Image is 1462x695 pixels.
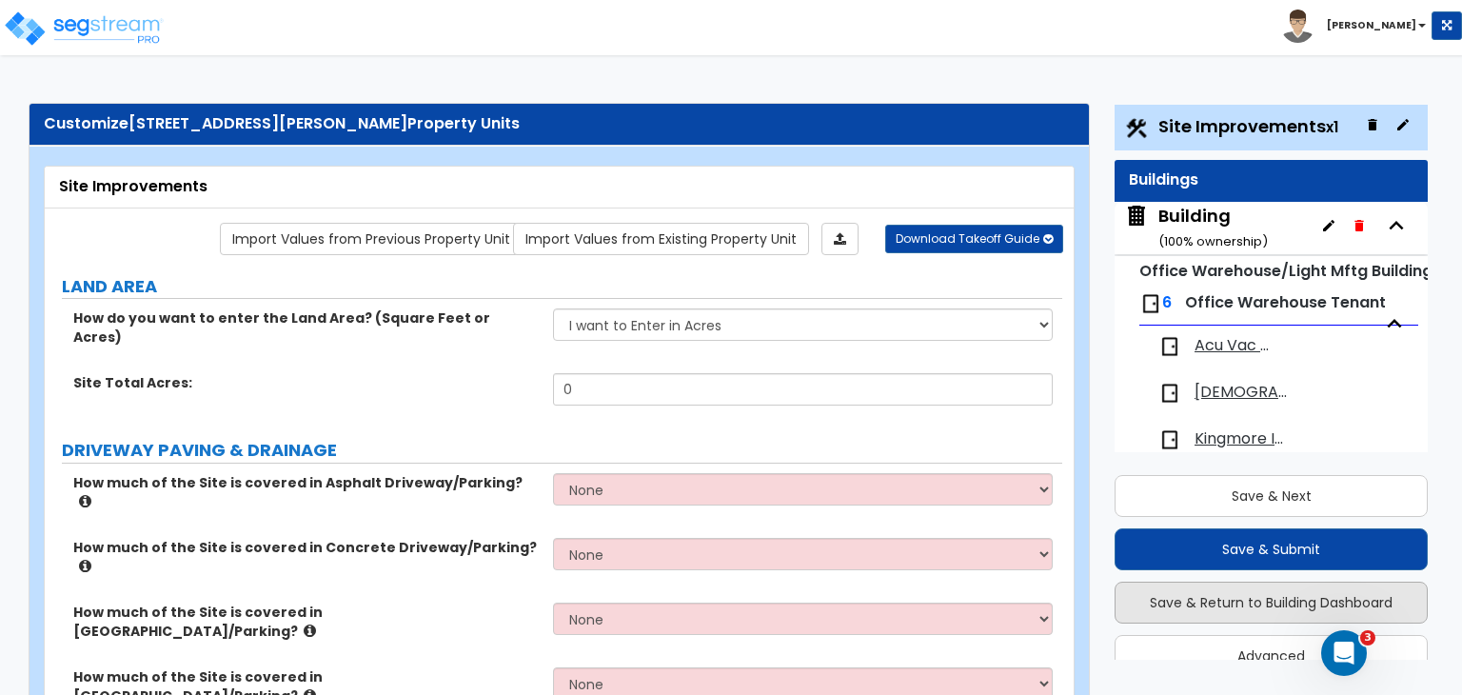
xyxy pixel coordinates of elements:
label: DRIVEWAY PAVING & DRAINAGE [62,438,1062,463]
div: Buildings [1129,169,1413,191]
img: avatar.png [1281,10,1314,43]
button: Save & Submit [1115,528,1428,570]
a: Import the dynamic attribute values from existing properties. [513,223,809,255]
small: ( 100 % ownership) [1158,232,1268,250]
small: Office Warehouse/Light Mftg Building [1139,260,1432,282]
span: Download Takeoff Guide [896,230,1039,247]
img: Construction.png [1124,116,1149,141]
a: Import the dynamic attributes value through Excel sheet [821,223,859,255]
button: Save & Return to Building Dashboard [1115,582,1428,624]
img: door.png [1158,382,1181,405]
i: click for more info! [304,624,316,638]
i: click for more info! [79,559,91,573]
label: How much of the Site is covered in Asphalt Driveway/Parking? [73,473,539,511]
span: Iglesia Alianza Eterna [1195,382,1291,404]
label: How much of the Site is covered in [GEOGRAPHIC_DATA]/Parking? [73,603,539,641]
img: building.svg [1124,204,1149,228]
label: How do you want to enter the Land Area? (Square Feet or Acres) [73,308,539,347]
button: Advanced [1115,635,1428,677]
span: [STREET_ADDRESS][PERSON_NAME] [128,112,407,134]
img: door.png [1158,335,1181,358]
small: x1 [1326,117,1338,137]
button: Download Takeoff Guide [885,225,1063,253]
iframe: Intercom live chat [1321,630,1367,676]
span: Acu Vac Remediation, LLC [1195,335,1275,357]
a: Import the dynamic attribute values from previous properties. [220,223,523,255]
span: Site Improvements [1158,114,1338,138]
label: Site Total Acres: [73,373,539,392]
img: logo_pro_r.png [3,10,165,48]
label: How much of the Site is covered in Concrete Driveway/Parking? [73,538,539,576]
img: door.png [1158,428,1181,451]
div: Customize Property Units [44,113,1075,135]
span: 3 [1360,630,1375,645]
label: LAND AREA [62,274,1062,299]
span: Office Warehouse Tenant [1185,291,1386,313]
span: Kingmore Imports, LLC [1195,428,1291,450]
b: [PERSON_NAME] [1327,18,1416,32]
span: 6 [1162,291,1172,313]
span: Building [1124,204,1268,252]
div: Building [1158,204,1268,252]
img: door.png [1139,292,1162,315]
i: click for more info! [79,494,91,508]
button: Save & Next [1115,475,1428,517]
div: Site Improvements [59,176,1059,198]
